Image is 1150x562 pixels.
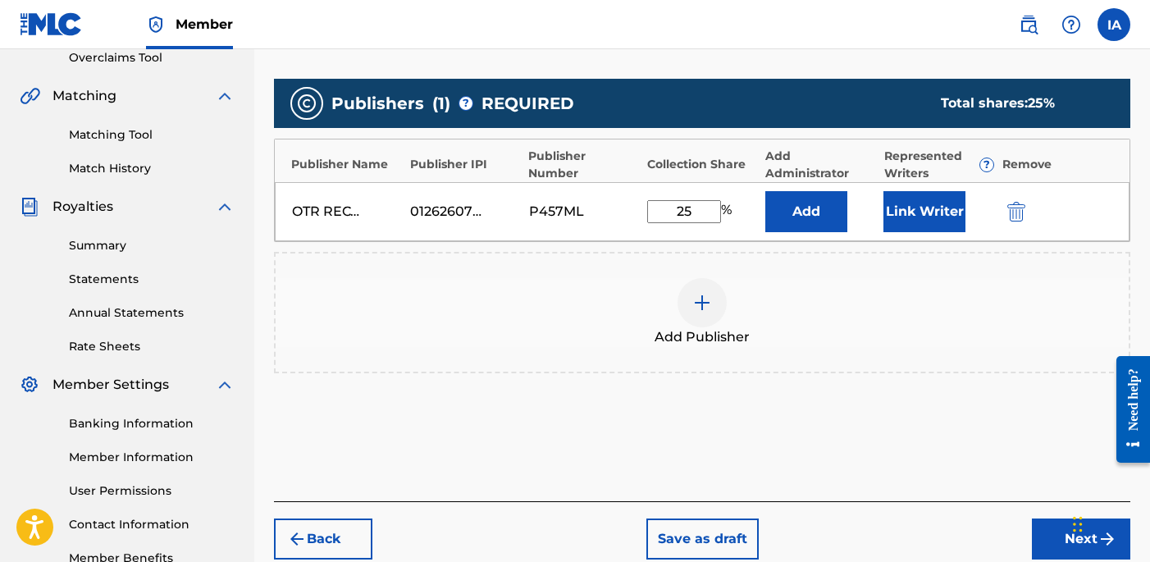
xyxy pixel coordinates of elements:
[481,91,574,116] span: REQUIRED
[459,97,472,110] span: ?
[765,191,847,232] button: Add
[883,191,965,232] button: Link Writer
[69,449,235,466] a: Member Information
[69,237,235,254] a: Summary
[1073,500,1083,549] div: Drag
[215,375,235,395] img: expand
[69,516,235,533] a: Contact Information
[692,293,712,313] img: add
[69,415,235,432] a: Banking Information
[52,375,169,395] span: Member Settings
[69,160,235,177] a: Match History
[52,197,113,217] span: Royalties
[980,158,993,171] span: ?
[647,156,758,173] div: Collection Share
[274,519,372,560] button: Back
[1055,8,1088,41] div: Help
[215,197,235,217] img: expand
[1007,202,1025,222] img: 12a2ab48e56ec057fbd8.svg
[297,94,317,113] img: publishers
[291,156,402,173] div: Publisher Name
[331,91,424,116] span: Publishers
[146,15,166,34] img: Top Rightsholder
[69,304,235,322] a: Annual Statements
[1061,15,1081,34] img: help
[941,94,1098,113] div: Total shares:
[884,148,995,182] div: Represented Writers
[1098,8,1130,41] div: User Menu
[721,200,736,223] span: %
[69,338,235,355] a: Rate Sheets
[528,148,639,182] div: Publisher Number
[287,529,307,549] img: 7ee5dd4eb1f8a8e3ef2f.svg
[1032,519,1130,560] button: Next
[1002,156,1113,173] div: Remove
[646,519,759,560] button: Save as draft
[69,49,235,66] a: Overclaims Tool
[52,86,116,106] span: Matching
[1012,8,1045,41] a: Public Search
[176,15,233,34] span: Member
[215,86,235,106] img: expand
[1104,344,1150,476] iframe: Resource Center
[1019,15,1038,34] img: search
[432,91,450,116] span: ( 1 )
[765,148,876,182] div: Add Administrator
[20,86,40,106] img: Matching
[69,482,235,500] a: User Permissions
[655,327,750,347] span: Add Publisher
[1028,95,1055,111] span: 25 %
[20,12,83,36] img: MLC Logo
[410,156,521,173] div: Publisher IPI
[20,375,39,395] img: Member Settings
[69,126,235,144] a: Matching Tool
[1068,483,1150,562] iframe: Chat Widget
[20,197,39,217] img: Royalties
[69,271,235,288] a: Statements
